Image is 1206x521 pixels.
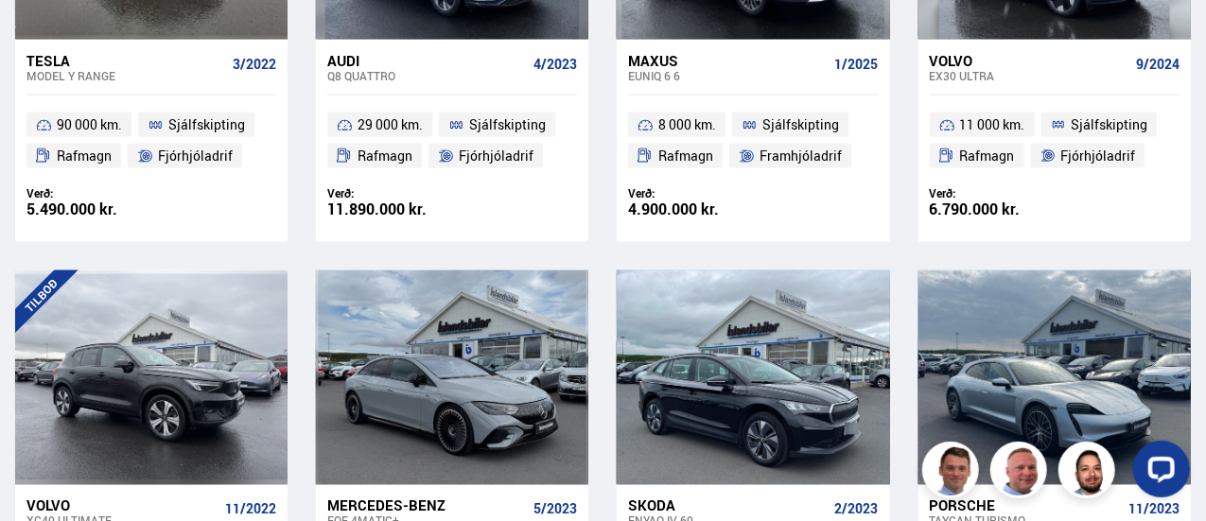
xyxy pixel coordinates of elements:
div: Porsche [930,497,1121,514]
div: Volvo [26,497,218,514]
span: Rafmagn [960,145,1015,167]
span: 1/2025 [835,57,879,72]
span: 11/2022 [225,502,276,517]
span: 3/2022 [233,57,276,72]
div: Euniq 6 6 [628,69,827,82]
a: Tesla Model Y RANGE 3/2022 90 000 km. Sjálfskipting Rafmagn Fjórhjóladrif Verð: 5.490.000 kr. [15,40,288,242]
a: Maxus Euniq 6 6 1/2025 8 000 km. Sjálfskipting Rafmagn Framhjóladrif Verð: 4.900.000 kr. [617,40,889,242]
span: 8 000 km. [658,113,716,136]
span: Sjálfskipting [469,113,546,136]
div: Mercedes-Benz [327,497,526,514]
span: Fjórhjóladrif [459,145,533,167]
span: 11 000 km. [960,113,1025,136]
span: Framhjóladrif [760,145,842,167]
span: Sjálfskipting [1071,113,1147,136]
div: Tesla [26,52,225,69]
span: 2/2023 [835,502,879,517]
span: Fjórhjóladrif [158,145,233,167]
span: 4/2023 [533,57,577,72]
div: Model Y RANGE [26,69,225,82]
img: siFngHWaQ9KaOqBr.png [993,444,1050,501]
a: Audi Q8 QUATTRO 4/2023 29 000 km. Sjálfskipting Rafmagn Fjórhjóladrif Verð: 11.890.000 kr. [316,40,588,242]
div: 6.790.000 kr. [930,201,1055,217]
div: Verð: [327,186,452,200]
iframe: LiveChat chat widget [1118,433,1197,512]
span: 90 000 km. [57,113,122,136]
span: Sjálfskipting [762,113,839,136]
span: 29 000 km. [358,113,423,136]
div: Verð: [930,186,1055,200]
div: EX30 ULTRA [930,69,1128,82]
div: 4.900.000 kr. [628,201,753,217]
span: Fjórhjóladrif [1060,145,1135,167]
div: Skoda [628,497,827,514]
span: 9/2024 [1136,57,1180,72]
a: Volvo EX30 ULTRA 9/2024 11 000 km. Sjálfskipting Rafmagn Fjórhjóladrif Verð: 6.790.000 kr. [918,40,1191,242]
div: 11.890.000 kr. [327,201,452,217]
span: 11/2023 [1128,502,1180,517]
div: 5.490.000 kr. [26,201,151,217]
span: Sjálfskipting [168,113,245,136]
span: Rafmagn [57,145,112,167]
div: Q8 QUATTRO [327,69,526,82]
div: Audi [327,52,526,69]
div: Maxus [628,52,827,69]
span: Rafmagn [658,145,713,167]
div: Verð: [628,186,753,200]
span: 5/2023 [533,502,577,517]
img: nhp88E3Fdnt1Opn2.png [1061,444,1118,501]
div: Volvo [930,52,1128,69]
div: Verð: [26,186,151,200]
span: Rafmagn [358,145,412,167]
img: FbJEzSuNWCJXmdc-.webp [925,444,982,501]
